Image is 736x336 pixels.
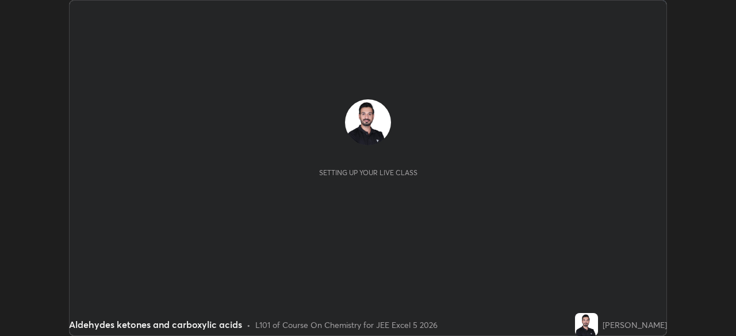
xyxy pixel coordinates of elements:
div: L101 of Course On Chemistry for JEE Excel 5 2026 [255,319,438,331]
img: 4e1817fbb27c49faa6560c8ebe6e622e.jpg [345,99,391,145]
div: Aldehydes ketones and carboxylic acids [69,318,242,331]
img: 4e1817fbb27c49faa6560c8ebe6e622e.jpg [575,313,598,336]
div: [PERSON_NAME] [603,319,667,331]
div: • [247,319,251,331]
div: Setting up your live class [319,168,417,177]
